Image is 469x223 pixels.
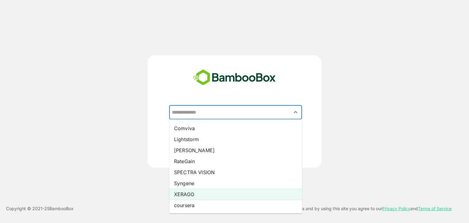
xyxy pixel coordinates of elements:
li: SPECTRA VISION [169,167,302,178]
li: [PERSON_NAME] [169,145,302,156]
p: This site uses cookies and by using this site you agree to our and [261,205,452,212]
a: Terms of Service [418,206,452,211]
button: Close [292,108,300,116]
img: bamboobox [190,68,279,88]
p: Copyright © 2021- 25 BambooBox [6,205,74,212]
li: coursera [169,200,302,211]
li: Syngene [169,178,302,189]
li: Lightstorm [169,134,302,145]
li: Comviva [169,123,302,134]
li: XERAGO [169,189,302,200]
a: Privacy Policy [382,206,410,211]
li: RateGain [169,156,302,167]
